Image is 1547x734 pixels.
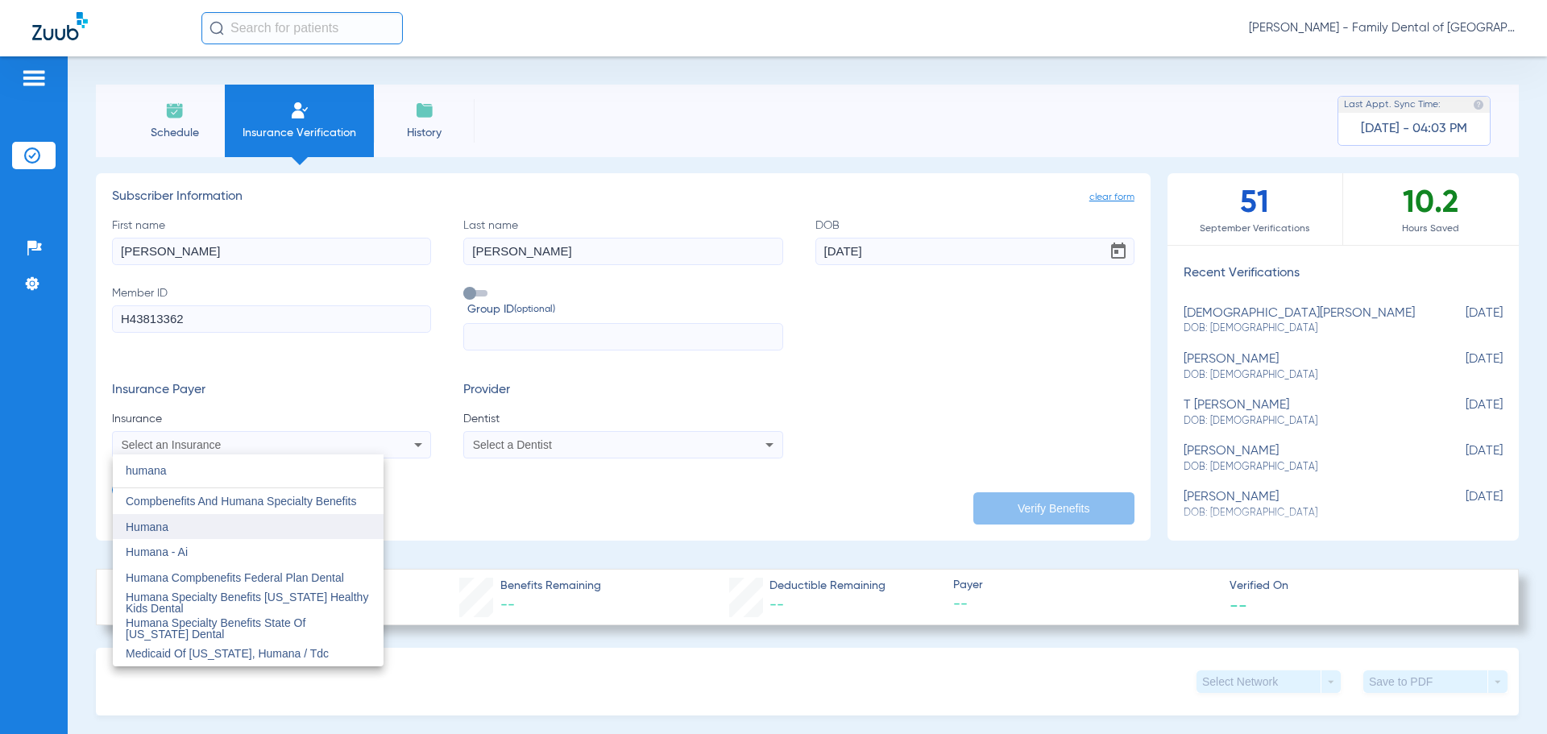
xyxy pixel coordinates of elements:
span: Humana [126,520,168,533]
span: Humana Compbenefits Federal Plan Dental [126,571,344,584]
span: Compbenefits And Humana Specialty Benefits [126,495,356,508]
span: Humana - Ai [126,545,188,558]
span: Medicaid Of [US_STATE], Humana / Tdc [126,647,329,660]
span: Humana Specialty Benefits State Of [US_STATE] Dental [126,616,305,641]
input: dropdown search [113,454,384,487]
span: Humana Specialty Benefits [US_STATE] Healthy Kids Dental [126,591,368,615]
